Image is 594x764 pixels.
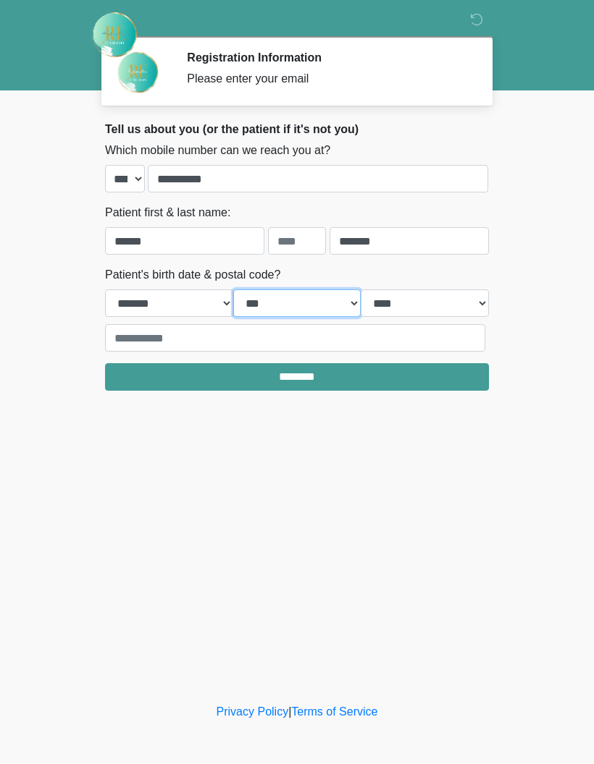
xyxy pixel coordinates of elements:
a: | [288,705,291,718]
img: Agent Avatar [116,51,159,94]
img: Rehydrate Aesthetics & Wellness Logo [91,11,138,59]
label: Patient's birth date & postal code? [105,266,280,284]
label: Patient first & last name: [105,204,230,221]
a: Privacy Policy [217,705,289,718]
div: Please enter your email [187,70,467,88]
a: Terms of Service [291,705,377,718]
label: Which mobile number can we reach you at? [105,142,330,159]
h2: Tell us about you (or the patient if it's not you) [105,122,489,136]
